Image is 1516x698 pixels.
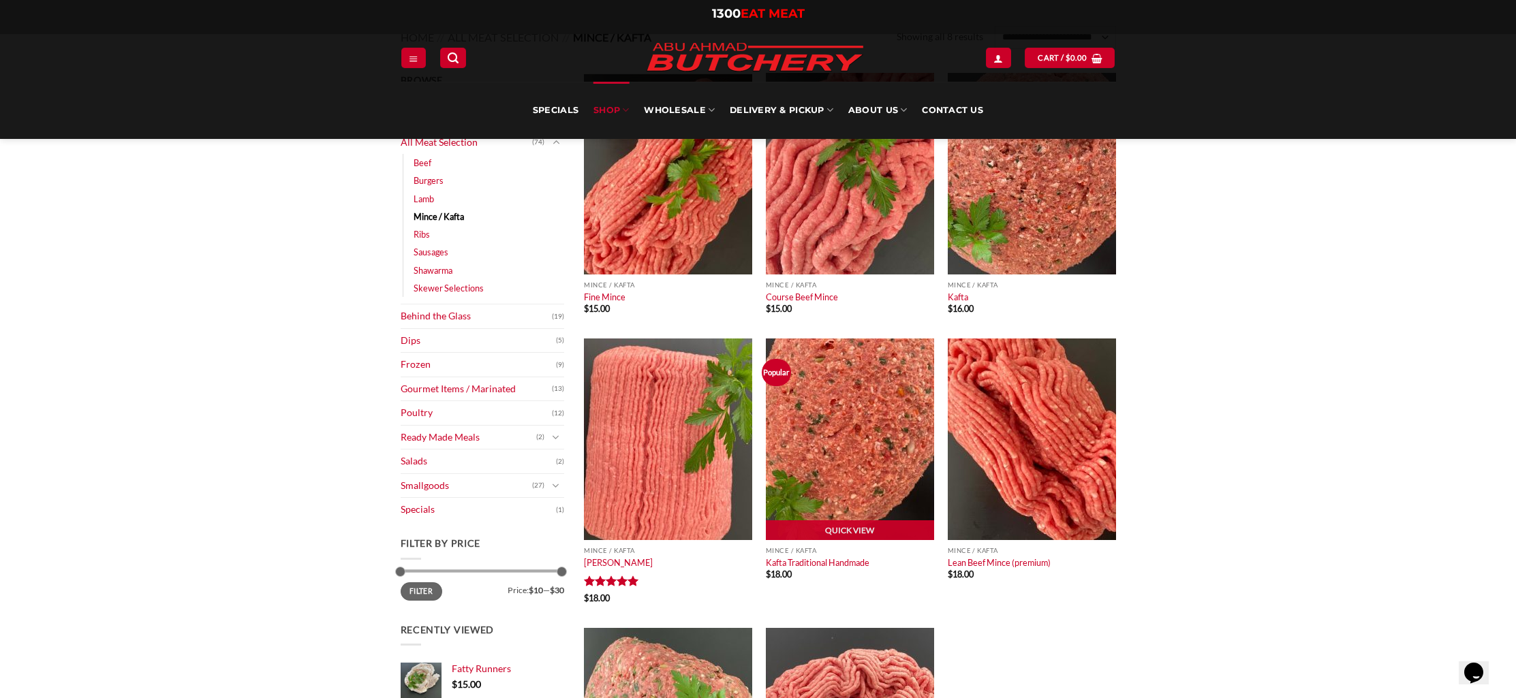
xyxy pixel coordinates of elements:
bdi: 0.00 [1066,53,1087,62]
div: Rated 5 out of 5 [584,575,639,588]
a: Sausages [414,243,448,261]
div: Price: — [401,582,564,594]
p: Mince / Kafta [584,547,752,554]
img: Lean Beef Mince [948,338,1116,540]
a: Lamb [414,190,434,208]
a: Quick View [766,520,934,541]
a: Search [440,48,466,67]
button: Filter [401,582,442,601]
span: $ [948,303,953,314]
a: Gourmet Items / Marinated [401,377,552,401]
a: Ribs [414,225,430,243]
span: (74) [532,132,544,153]
span: $ [948,569,953,580]
a: Login [986,48,1010,67]
a: Delivery & Pickup [730,82,833,139]
span: (13) [552,379,564,399]
a: Dips [401,329,556,353]
a: Wholesale [644,82,715,139]
span: Recently Viewed [401,624,495,635]
iframe: chat widget [1459,644,1502,684]
img: Beef Mince [584,73,752,274]
span: $ [1066,52,1070,64]
span: $30 [550,585,564,595]
span: EAT MEAT [741,6,805,21]
span: Rated out of 5 [584,575,639,592]
a: Burgers [414,172,444,189]
span: (5) [556,330,564,351]
span: (1) [556,500,564,520]
span: $ [452,678,457,690]
span: $ [584,303,589,314]
a: Contact Us [922,82,983,139]
a: Specials [401,498,556,522]
a: Kafta [948,291,968,302]
a: Smallgoods [401,474,532,498]
img: Course Beef Mince [766,73,934,274]
a: [PERSON_NAME] [584,557,653,568]
a: Shawarma [414,261,452,279]
img: Abu Ahmad Butchery [636,34,874,82]
span: $ [766,303,771,314]
a: Ready Made Meals [401,426,536,449]
span: (2) [556,451,564,472]
img: Kafta Traditional Handmade [766,338,934,540]
a: Behind the Glass [401,304,552,328]
span: (12) [552,403,564,424]
img: Kafta [948,73,1116,274]
span: 1300 [712,6,741,21]
p: Mince / Kafta [948,281,1116,289]
a: About Us [848,82,907,139]
a: Specials [533,82,578,139]
a: Fatty Runners [452,663,564,675]
bdi: 18.00 [766,569,792,580]
bdi: 18.00 [948,569,974,580]
span: Filter by price [401,537,481,549]
a: Fine Mince [584,291,625,302]
span: (27) [532,475,544,496]
a: Menu [401,48,426,67]
a: Beef [414,154,431,172]
button: Toggle [548,478,564,493]
span: Fatty Runners [452,663,511,674]
span: $ [766,569,771,580]
img: Kibbeh Mince [584,338,752,540]
p: Mince / Kafta [766,281,934,289]
bdi: 15.00 [584,303,610,314]
p: Mince / Kafta [766,547,934,554]
a: Lean Beef Mince (premium) [948,557,1051,568]
bdi: 15.00 [766,303,792,314]
a: SHOP [593,82,629,139]
a: Frozen [401,353,556,377]
p: Mince / Kafta [948,547,1116,554]
bdi: 16.00 [948,303,974,314]
bdi: 15.00 [452,678,481,690]
p: Mince / Kafta [584,281,752,289]
a: 1300EAT MEAT [712,6,805,21]
a: View cart [1025,48,1115,67]
button: Toggle [548,430,564,445]
a: Poultry [401,401,552,425]
a: Mince / Kafta [414,208,464,225]
span: (9) [556,355,564,375]
a: Course Beef Mince [766,291,838,302]
a: All Meat Selection [401,131,532,155]
span: (19) [552,306,564,327]
span: $ [584,592,589,603]
button: Toggle [548,135,564,150]
a: Salads [401,449,556,473]
bdi: 18.00 [584,592,610,603]
span: Cart / [1038,52,1087,64]
a: Skewer Selections [414,279,484,297]
a: Kafta Traditional Handmade [766,557,869,568]
span: $10 [529,585,543,595]
span: (2) [536,427,544,447]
